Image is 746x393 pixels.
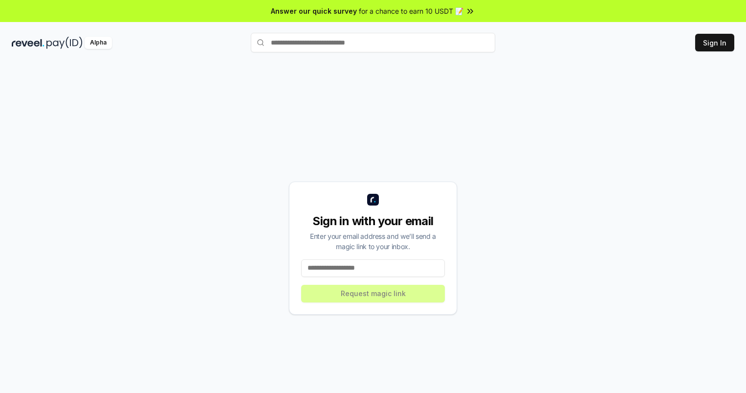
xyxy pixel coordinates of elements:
img: reveel_dark [12,37,44,49]
span: for a chance to earn 10 USDT 📝 [359,6,463,16]
img: logo_small [367,194,379,206]
span: Answer our quick survey [271,6,357,16]
button: Sign In [695,34,734,51]
div: Alpha [85,37,112,49]
div: Sign in with your email [301,213,445,229]
div: Enter your email address and we’ll send a magic link to your inbox. [301,231,445,252]
img: pay_id [46,37,83,49]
